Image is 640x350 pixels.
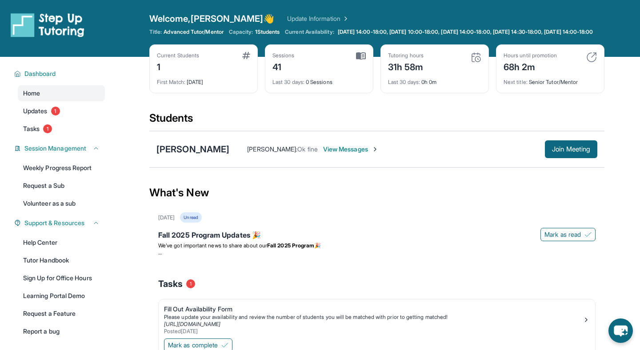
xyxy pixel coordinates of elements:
[18,195,105,211] a: Volunteer as a sub
[164,314,583,321] div: Please update your availability and review the number of students you will be matched with prior ...
[267,242,314,249] strong: Fall 2025 Program
[544,230,581,239] span: Mark as read
[159,299,595,337] a: Fill Out Availability FormPlease update your availability and review the number of students you w...
[18,252,105,268] a: Tutor Handbook
[24,144,86,153] span: Session Management
[186,279,195,288] span: 1
[388,52,424,59] div: Tutoring hours
[164,321,220,327] a: [URL][DOMAIN_NAME]
[540,228,596,241] button: Mark as read
[157,79,185,85] span: First Match :
[157,73,250,86] div: [DATE]
[18,178,105,194] a: Request a Sub
[157,52,199,59] div: Current Students
[18,85,105,101] a: Home
[23,89,40,98] span: Home
[23,107,48,115] span: Updates
[356,52,366,60] img: card
[504,73,597,86] div: Senior Tutor/Mentor
[24,69,56,78] span: Dashboard
[157,59,199,73] div: 1
[285,28,334,36] span: Current Availability:
[158,242,267,249] span: We’ve got important news to share about our
[51,107,60,115] span: 1
[18,270,105,286] a: Sign Up for Office Hours
[552,147,590,152] span: Join Meeting
[388,73,481,86] div: 0h 0m
[158,230,596,242] div: Fall 2025 Program Updates 🎉
[323,145,379,154] span: View Messages
[471,52,481,63] img: card
[247,145,297,153] span: [PERSON_NAME] :
[149,12,275,25] span: Welcome, [PERSON_NAME] 👋
[24,219,84,227] span: Support & Resources
[18,121,105,137] a: Tasks1
[229,28,253,36] span: Capacity:
[11,12,84,37] img: logo
[21,219,100,227] button: Support & Resources
[18,323,105,339] a: Report a bug
[180,212,201,223] div: Unread
[18,235,105,251] a: Help Center
[272,73,366,86] div: 0 Sessions
[149,173,604,212] div: What's New
[272,79,304,85] span: Last 30 days :
[504,52,557,59] div: Hours until promotion
[336,28,595,36] a: [DATE] 14:00-18:00, [DATE] 10:00-18:00, [DATE] 14:00-18:00, [DATE] 14:30-18:00, [DATE] 14:00-18:00
[21,69,100,78] button: Dashboard
[221,342,228,349] img: Mark as complete
[255,28,280,36] span: 1 Students
[43,124,52,133] span: 1
[388,59,424,73] div: 31h 58m
[158,214,175,221] div: [DATE]
[287,14,349,23] a: Update Information
[164,305,583,314] div: Fill Out Availability Form
[504,59,557,73] div: 68h 2m
[338,28,593,36] span: [DATE] 14:00-18:00, [DATE] 10:00-18:00, [DATE] 14:00-18:00, [DATE] 14:30-18:00, [DATE] 14:00-18:00
[18,288,105,304] a: Learning Portal Demo
[149,28,162,36] span: Title:
[156,143,229,155] div: [PERSON_NAME]
[18,160,105,176] a: Weekly Progress Report
[158,278,183,290] span: Tasks
[164,28,223,36] span: Advanced Tutor/Mentor
[149,111,604,131] div: Students
[242,52,250,59] img: card
[608,318,633,343] button: chat-button
[545,140,597,158] button: Join Meeting
[340,14,349,23] img: Chevron Right
[21,144,100,153] button: Session Management
[297,145,318,153] span: Ok fine
[18,103,105,119] a: Updates1
[586,52,597,63] img: card
[584,231,592,238] img: Mark as read
[372,146,379,153] img: Chevron-Right
[168,341,218,350] span: Mark as complete
[272,59,295,73] div: 41
[164,328,583,335] div: Posted [DATE]
[388,79,420,85] span: Last 30 days :
[18,306,105,322] a: Request a Feature
[23,124,40,133] span: Tasks
[504,79,528,85] span: Next title :
[272,52,295,59] div: Sessions
[314,242,321,249] span: 🎉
